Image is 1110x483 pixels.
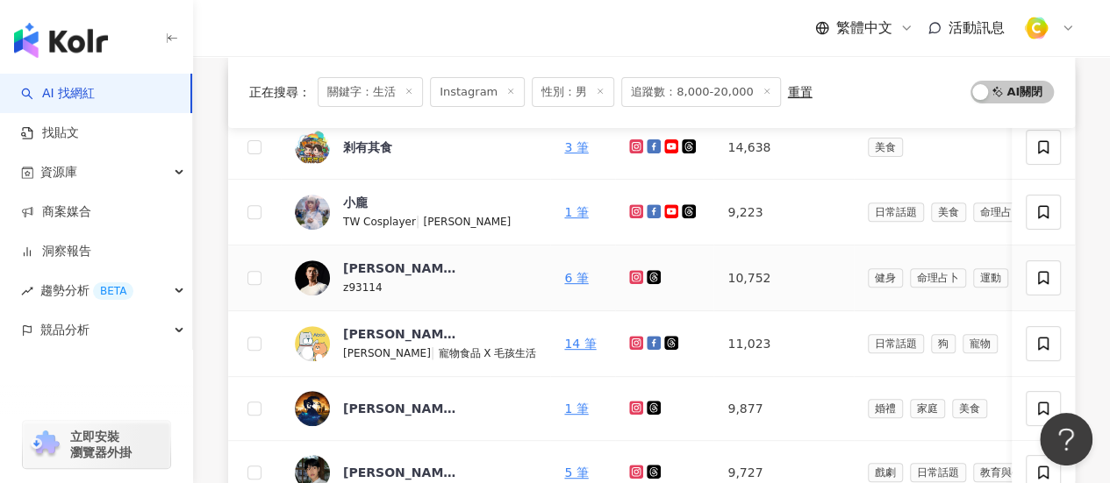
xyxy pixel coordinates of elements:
[343,139,392,156] div: 剎有其食
[295,391,536,426] a: KOL Avatar[PERSON_NAME]
[40,310,90,350] span: 競品分析
[295,325,536,362] a: KOL Avatar[PERSON_NAME]生活[PERSON_NAME]|寵物食品 X 毛孩生活
[1020,11,1053,45] img: %E6%96%B9%E5%BD%A2%E7%B4%94.png
[963,334,998,353] span: 寵物
[343,216,416,228] span: TW Cosplayer
[564,465,588,479] a: 5 筆
[423,216,511,228] span: [PERSON_NAME]
[713,311,853,377] td: 11,023
[713,180,853,245] td: 9,223
[868,463,903,482] span: 戲劇
[564,401,588,416] a: 1 筆
[1040,413,1092,465] iframe: Help Scout Beacon - Open
[40,153,77,192] span: 資源庫
[868,399,903,418] span: 婚禮
[21,243,91,260] a: 洞察報告
[438,347,536,359] span: 寵物食品 X 毛孩生活
[868,138,903,157] span: 美食
[532,77,614,107] span: 性別：男
[973,202,1029,222] span: 命理占卜
[868,268,903,288] span: 健身
[295,194,536,231] a: KOL Avatar小龐TW Cosplayer|[PERSON_NAME]
[868,202,924,222] span: 日常話題
[564,140,588,154] a: 3 筆
[343,347,431,359] span: [PERSON_NAME]
[931,334,956,353] span: 狗
[93,282,133,300] div: BETA
[564,271,588,285] a: 6 筆
[343,325,457,343] div: [PERSON_NAME]生活
[295,326,330,361] img: KOL Avatar
[343,464,457,481] div: [PERSON_NAME]魚
[70,429,132,460] span: 立即安裝 瀏覽器外掛
[295,195,330,230] img: KOL Avatar
[836,18,892,38] span: 繁體中文
[952,399,987,418] span: 美食
[295,260,330,295] img: KOL Avatar
[295,391,330,426] img: KOL Avatar
[564,337,596,351] a: 14 筆
[21,203,91,221] a: 商案媒合
[713,245,853,311] td: 10,752
[14,23,108,58] img: logo
[868,334,924,353] span: 日常話題
[713,116,853,180] td: 14,638
[343,194,368,211] div: 小龐
[343,259,457,277] div: [PERSON_NAME] Ice
[21,285,33,297] span: rise
[28,430,62,458] img: chrome extension
[910,463,966,482] span: 日常話題
[40,271,133,310] span: 趨勢分析
[430,77,525,107] span: Instagram
[318,77,423,107] span: 關鍵字：生活
[416,214,424,228] span: |
[431,345,439,359] span: |
[295,130,330,165] img: KOL Avatar
[788,85,813,99] div: 重置
[621,77,780,107] span: 追蹤數：8,000-20,000
[23,421,170,468] a: chrome extension立即安裝 瀏覽器外掛
[564,205,588,219] a: 1 筆
[949,19,1005,36] span: 活動訊息
[343,400,457,417] div: [PERSON_NAME]
[973,268,1008,288] span: 運動
[713,377,853,441] td: 9,877
[910,399,945,418] span: 家庭
[910,268,966,288] span: 命理占卜
[295,130,536,165] a: KOL Avatar剎有其食
[973,463,1040,482] span: 教育與學習
[249,85,311,99] span: 正在搜尋 ：
[21,124,79,142] a: 找貼文
[21,85,95,103] a: searchAI 找網紅
[295,259,536,296] a: KOL Avatar[PERSON_NAME] Icez93114
[931,202,966,222] span: 美食
[343,281,382,294] span: z93114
